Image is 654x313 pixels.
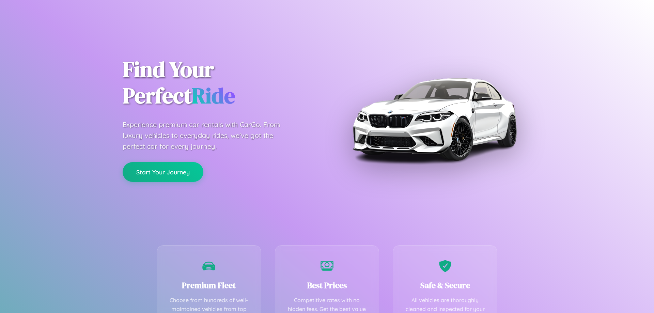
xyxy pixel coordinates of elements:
[123,57,317,109] h1: Find Your Perfect
[192,81,235,110] span: Ride
[123,162,203,182] button: Start Your Journey
[403,280,487,291] h3: Safe & Secure
[349,34,519,204] img: Premium BMW car rental vehicle
[285,280,369,291] h3: Best Prices
[123,119,293,152] p: Experience premium car rentals with CarGo. From luxury vehicles to everyday rides, we've got the ...
[167,280,251,291] h3: Premium Fleet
